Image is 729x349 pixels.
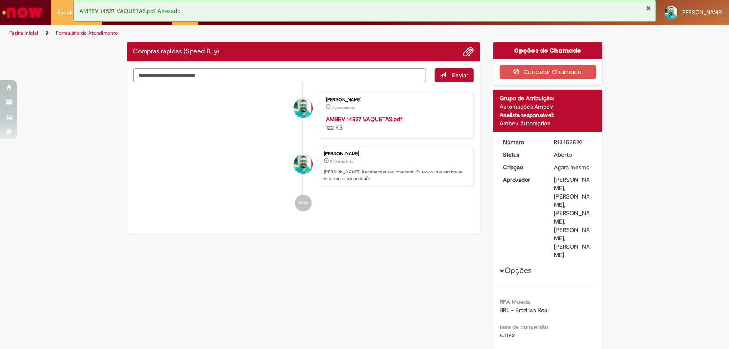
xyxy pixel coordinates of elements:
[326,97,465,102] div: [PERSON_NAME]
[500,306,549,314] span: BRL - Brazilian Real
[452,71,468,79] span: Enviar
[324,151,469,156] div: [PERSON_NAME]
[497,163,548,171] dt: Criação
[324,169,469,182] p: [PERSON_NAME]! Recebemos seu chamado R13453529 e em breve estaremos atuando.
[500,331,515,339] span: 6.1182
[57,8,86,17] span: Requisições
[133,68,427,82] textarea: Digite sua mensagem aqui...
[554,163,590,171] time: 27/08/2025 16:21:40
[80,7,181,15] span: AMBEV 14527 VAQUETAS.pdf Anexado
[500,94,596,102] div: Grupo de Atribuição:
[6,25,480,41] ul: Trilhas de página
[133,48,220,56] h2: Compras rápidas (Speed Buy) Histórico de tíquete
[493,42,602,59] div: Opções do Chamado
[9,30,38,36] a: Página inicial
[500,323,548,331] b: taxa de conversão
[497,150,548,159] dt: Status
[500,65,596,79] button: Cancelar Chamado
[554,176,593,259] div: [PERSON_NAME], [PERSON_NAME], [PERSON_NAME], [PERSON_NAME], [PERSON_NAME]
[435,68,474,82] button: Enviar
[326,115,465,132] div: 122 KB
[332,105,355,110] span: Agora mesmo
[554,150,593,159] div: Aberto
[646,5,652,11] button: Fechar Notificação
[56,30,118,36] a: Formulário de Atendimento
[294,155,313,174] div: Isaque Da Silva Theodoro
[500,102,596,111] div: Automações Ambev
[294,99,313,118] div: Isaque Da Silva Theodoro
[681,9,723,16] span: [PERSON_NAME]
[500,119,596,127] div: Ambev Automation
[497,138,548,146] dt: Número
[554,163,593,171] div: 27/08/2025 16:21:40
[332,105,355,110] time: 27/08/2025 16:21:37
[330,159,353,164] span: Agora mesmo
[133,82,474,220] ul: Histórico de tíquete
[500,298,530,306] b: RPA Moeda
[330,159,353,164] time: 27/08/2025 16:21:40
[326,115,402,123] a: AMBEV 14527 VAQUETAS.pdf
[554,138,593,146] div: R13453529
[133,147,474,187] li: Isaque Da Silva Theodoro
[554,163,590,171] span: Agora mesmo
[1,4,44,21] img: ServiceNow
[500,111,596,119] div: Analista responsável:
[463,46,474,57] button: Adicionar anexos
[497,176,548,184] dt: Aprovador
